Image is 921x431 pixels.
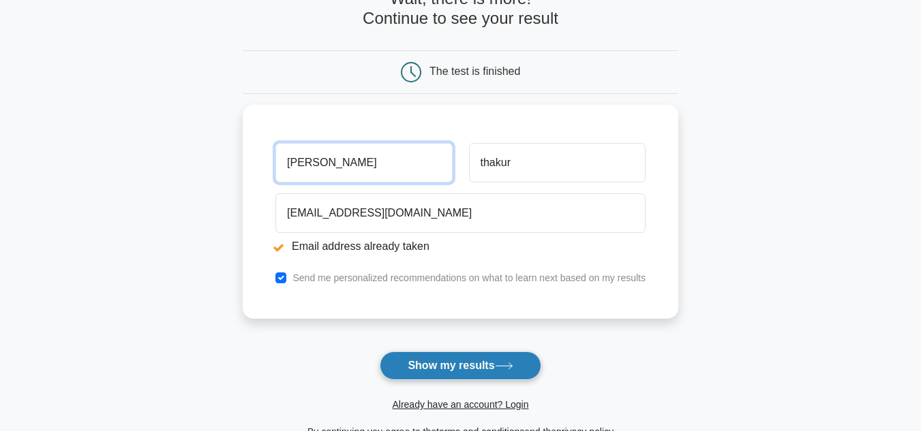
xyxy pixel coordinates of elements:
input: Last name [469,143,646,182]
a: Already have an account? Login [392,399,528,410]
li: Email address already taken [275,238,646,255]
button: Show my results [380,351,541,380]
input: Email [275,193,646,233]
div: The test is finished [429,65,520,77]
label: Send me personalized recommendations on what to learn next based on my results [292,272,646,283]
input: First name [275,143,452,182]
